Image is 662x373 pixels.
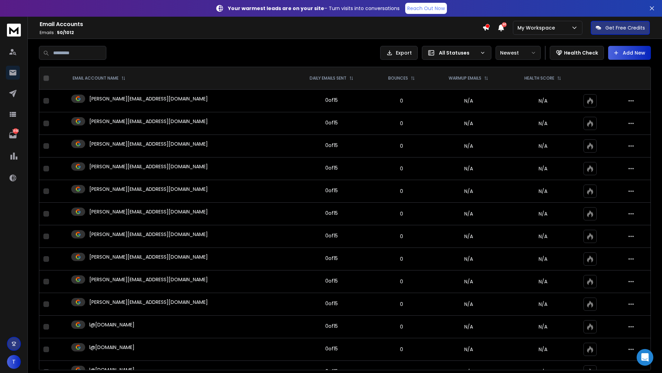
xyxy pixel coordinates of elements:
p: N/A [511,120,575,127]
p: 0 [377,165,426,172]
p: N/A [511,188,575,195]
p: Emails : [40,30,482,35]
p: [PERSON_NAME][EMAIL_ADDRESS][DOMAIN_NAME] [89,299,208,306]
button: Add New [608,46,651,60]
p: N/A [511,256,575,262]
p: Health Check [564,49,598,56]
p: 0 [377,188,426,195]
p: 0 [377,301,426,308]
div: Open Intercom Messenger [637,349,653,366]
td: N/A [430,293,507,316]
p: 0 [377,256,426,262]
p: Reach Out Now [407,5,445,12]
td: N/A [430,248,507,270]
p: All Statuses [439,49,477,56]
div: 0 of 15 [325,210,338,217]
td: N/A [430,270,507,293]
div: 0 of 15 [325,142,338,149]
p: [PERSON_NAME][EMAIL_ADDRESS][DOMAIN_NAME] [89,95,208,102]
p: 0 [377,210,426,217]
p: N/A [511,143,575,149]
div: EMAIL ACCOUNT NAME [73,75,125,81]
div: 0 of 15 [325,232,338,239]
p: 0 [377,233,426,240]
strong: Your warmest leads are on your site [228,5,324,12]
div: 0 of 15 [325,345,338,352]
p: N/A [511,97,575,104]
div: 0 of 15 [325,164,338,171]
div: 0 of 15 [325,300,338,307]
p: N/A [511,165,575,172]
div: 0 of 15 [325,97,338,104]
button: Get Free Credits [591,21,650,35]
h1: Email Accounts [40,20,482,29]
p: [PERSON_NAME][EMAIL_ADDRESS][DOMAIN_NAME] [89,208,208,215]
p: [PERSON_NAME][EMAIL_ADDRESS][DOMAIN_NAME] [89,231,208,238]
button: Newest [496,46,541,60]
span: 50 / 1012 [57,30,74,35]
p: 0 [377,346,426,353]
td: N/A [430,90,507,112]
p: 0 [377,278,426,285]
p: N/A [511,233,575,240]
td: N/A [430,180,507,203]
button: Export [380,46,418,60]
span: 50 [502,22,507,27]
td: N/A [430,225,507,248]
p: Get Free Credits [605,24,645,31]
p: [PERSON_NAME][EMAIL_ADDRESS][DOMAIN_NAME] [89,186,208,193]
p: 0 [377,120,426,127]
td: N/A [430,157,507,180]
td: N/A [430,338,507,361]
button: T [7,355,21,369]
td: N/A [430,316,507,338]
p: – Turn visits into conversations [228,5,400,12]
p: 1464 [13,128,18,134]
p: N/A [511,278,575,285]
p: l@[DOMAIN_NAME] [89,321,134,328]
p: N/A [511,346,575,353]
p: [PERSON_NAME][EMAIL_ADDRESS][DOMAIN_NAME] [89,118,208,125]
p: HEALTH SCORE [524,75,554,81]
img: logo [7,24,21,37]
a: Reach Out Now [405,3,447,14]
button: Health Check [550,46,604,60]
td: N/A [430,203,507,225]
p: 0 [377,97,426,104]
p: [PERSON_NAME][EMAIL_ADDRESS][DOMAIN_NAME] [89,253,208,260]
p: DAILY EMAILS SENT [310,75,346,81]
div: 0 of 15 [325,277,338,284]
a: 1464 [6,128,20,142]
div: 0 of 15 [325,323,338,330]
p: My Workspace [517,24,558,31]
div: 0 of 15 [325,255,338,262]
p: BOUNCES [388,75,408,81]
div: 0 of 15 [325,187,338,194]
div: 0 of 15 [325,119,338,126]
td: N/A [430,112,507,135]
td: N/A [430,135,507,157]
p: N/A [511,301,575,308]
p: 0 [377,323,426,330]
p: 0 [377,143,426,149]
p: N/A [511,323,575,330]
p: [PERSON_NAME][EMAIL_ADDRESS][DOMAIN_NAME] [89,140,208,147]
p: [PERSON_NAME][EMAIL_ADDRESS][DOMAIN_NAME] [89,276,208,283]
p: N/A [511,210,575,217]
p: WARMUP EMAILS [449,75,481,81]
p: l@[DOMAIN_NAME] [89,344,134,351]
p: [PERSON_NAME][EMAIL_ADDRESS][DOMAIN_NAME] [89,163,208,170]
